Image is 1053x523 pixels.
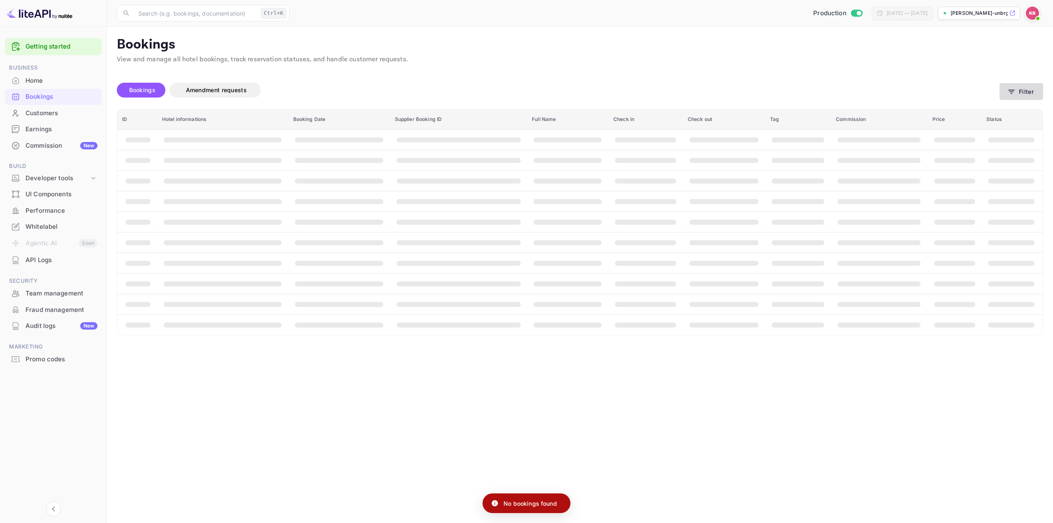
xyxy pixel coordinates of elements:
[5,89,102,105] div: Bookings
[5,286,102,302] div: Team management
[26,76,97,86] div: Home
[5,38,102,55] div: Getting started
[5,138,102,154] div: CommissionNew
[5,73,102,89] div: Home
[80,322,97,330] div: New
[26,206,97,216] div: Performance
[26,190,97,199] div: UI Components
[5,138,102,153] a: CommissionNew
[80,142,97,149] div: New
[5,277,102,286] span: Security
[5,203,102,218] a: Performance
[5,318,102,333] a: Audit logsNew
[5,342,102,351] span: Marketing
[26,289,97,298] div: Team management
[5,105,102,121] a: Customers
[5,171,102,186] div: Developer tools
[46,502,61,516] button: Collapse navigation
[26,305,97,315] div: Fraud management
[5,162,102,171] span: Build
[886,9,928,17] div: [DATE] — [DATE]
[26,355,97,364] div: Promo codes
[5,219,102,235] div: Whitelabel
[5,203,102,219] div: Performance
[5,89,102,104] a: Bookings
[951,9,1008,17] p: [PERSON_NAME]-unbrg.[PERSON_NAME]...
[26,174,89,183] div: Developer tools
[26,222,97,232] div: Whitelabel
[5,121,102,137] a: Earnings
[133,5,257,21] input: Search (e.g. bookings, documentation)
[5,302,102,317] a: Fraud management
[26,42,97,51] a: Getting started
[5,252,102,267] a: API Logs
[26,125,97,134] div: Earnings
[7,7,72,20] img: LiteAPI logo
[5,318,102,334] div: Audit logsNew
[26,141,97,151] div: Commission
[5,186,102,202] a: UI Components
[503,499,557,508] p: No bookings found
[5,286,102,301] a: Team management
[26,109,97,118] div: Customers
[261,8,286,19] div: Ctrl+K
[26,321,97,331] div: Audit logs
[26,92,97,102] div: Bookings
[5,351,102,367] a: Promo codes
[810,9,865,18] div: Switch to Sandbox mode
[5,63,102,72] span: Business
[5,252,102,268] div: API Logs
[1026,7,1039,20] img: Kobus Roux
[813,9,847,18] span: Production
[26,256,97,265] div: API Logs
[5,73,102,88] a: Home
[5,302,102,318] div: Fraud management
[5,219,102,234] a: Whitelabel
